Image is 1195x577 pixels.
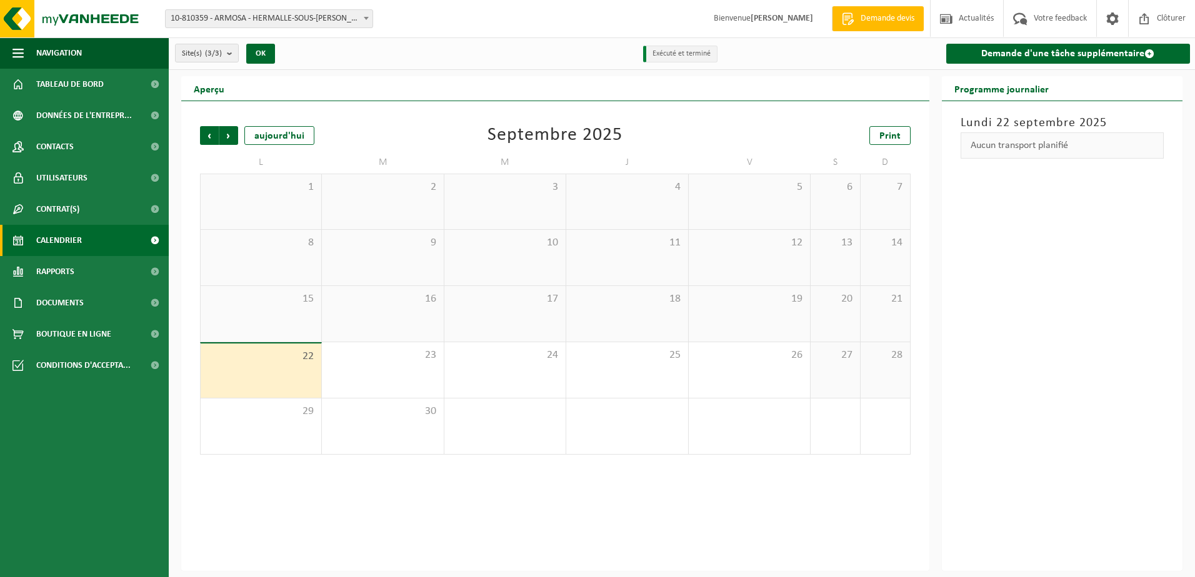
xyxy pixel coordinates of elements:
[328,236,437,250] span: 9
[695,180,804,194] span: 5
[36,100,132,131] span: Données de l'entrepr...
[207,350,315,363] span: 22
[817,348,854,362] span: 27
[207,292,315,306] span: 15
[36,69,104,100] span: Tableau de bord
[817,236,854,250] span: 13
[36,256,74,287] span: Rapports
[857,12,917,25] span: Demande devis
[867,292,904,306] span: 21
[861,151,911,174] td: D
[643,46,717,62] li: Exécuté et terminé
[444,151,566,174] td: M
[328,292,437,306] span: 16
[566,151,688,174] td: J
[695,292,804,306] span: 19
[817,292,854,306] span: 20
[879,131,901,141] span: Print
[166,10,372,27] span: 10-810359 - ARMOSA - HERMALLE-SOUS-HUY
[36,225,82,256] span: Calendrier
[572,292,681,306] span: 18
[328,180,437,194] span: 2
[36,162,87,194] span: Utilisateurs
[322,151,444,174] td: M
[867,348,904,362] span: 28
[36,350,131,381] span: Conditions d'accepta...
[451,236,559,250] span: 10
[219,126,238,145] span: Suivant
[869,126,911,145] a: Print
[36,287,84,318] span: Documents
[961,132,1164,159] div: Aucun transport planifié
[811,151,861,174] td: S
[165,9,373,28] span: 10-810359 - ARMOSA - HERMALLE-SOUS-HUY
[487,126,622,145] div: Septembre 2025
[751,14,813,23] strong: [PERSON_NAME]
[695,348,804,362] span: 26
[689,151,811,174] td: V
[328,348,437,362] span: 23
[946,44,1191,64] a: Demande d'une tâche supplémentaire
[695,236,804,250] span: 12
[36,131,74,162] span: Contacts
[200,126,219,145] span: Précédent
[244,126,314,145] div: aujourd'hui
[961,114,1164,132] h3: Lundi 22 septembre 2025
[207,405,315,418] span: 29
[328,405,437,418] span: 30
[36,318,111,350] span: Boutique en ligne
[36,37,82,69] span: Navigation
[572,180,681,194] span: 4
[942,76,1061,101] h2: Programme journalier
[205,49,222,57] count: (3/3)
[207,236,315,250] span: 8
[200,151,322,174] td: L
[867,180,904,194] span: 7
[832,6,924,31] a: Demande devis
[175,44,239,62] button: Site(s)(3/3)
[36,194,79,225] span: Contrat(s)
[246,44,275,64] button: OK
[572,348,681,362] span: 25
[207,180,315,194] span: 1
[451,180,559,194] span: 3
[451,348,559,362] span: 24
[181,76,237,101] h2: Aperçu
[817,180,854,194] span: 6
[867,236,904,250] span: 14
[572,236,681,250] span: 11
[451,292,559,306] span: 17
[182,44,222,63] span: Site(s)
